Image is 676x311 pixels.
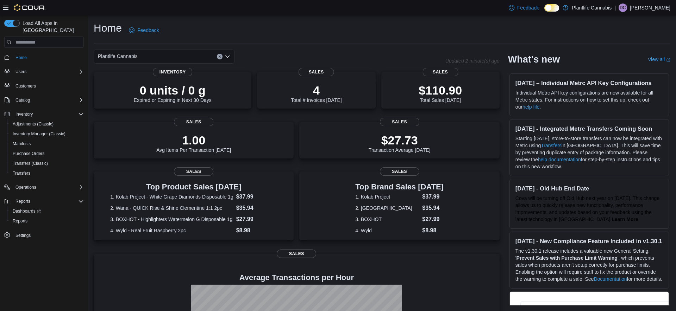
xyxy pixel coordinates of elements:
span: Load All Apps in [GEOGRAPHIC_DATA] [20,20,84,34]
span: Inventory [13,110,84,118]
dt: 1. Kolab Project [355,193,419,200]
input: Dark Mode [544,4,559,12]
span: Settings [15,233,31,238]
dt: 2. [GEOGRAPHIC_DATA] [355,205,419,212]
dd: $37.99 [422,193,444,201]
a: View allExternal link [648,57,670,62]
button: Reports [7,216,87,226]
button: Adjustments (Classic) [7,119,87,129]
span: Transfers (Classic) [13,161,48,166]
span: Transfers (Classic) [10,159,84,168]
dd: $27.99 [236,215,277,223]
span: Cova will be turning off Old Hub next year on [DATE]. This change allows us to quickly release ne... [515,195,659,222]
h3: Top Product Sales [DATE] [110,183,277,191]
p: The v1.30.1 release includes a valuable new General Setting, ' ', which prevents sales when produ... [515,247,663,283]
button: Clear input [217,54,223,59]
span: Catalog [13,96,84,104]
span: Inventory [153,68,192,76]
a: Purchase Orders [10,149,48,158]
button: Customers [1,81,87,91]
span: Purchase Orders [10,149,84,158]
span: Customers [13,82,84,90]
dd: $8.98 [236,226,277,235]
h3: Top Brand Sales [DATE] [355,183,444,191]
dt: 2. Wana - QUICK Rise & Shine Clementine 1:1 2pc [110,205,233,212]
a: Inventory Manager (Classic) [10,130,68,138]
a: Dashboards [10,207,44,215]
strong: Prevent Sales with Purchase Limit Warning [517,255,618,261]
span: Dashboards [10,207,84,215]
span: Operations [13,183,84,192]
dd: $8.98 [422,226,444,235]
span: Sales [423,68,458,76]
button: Catalog [13,96,33,104]
a: Home [13,53,30,62]
p: $27.73 [369,133,431,147]
a: help file [522,104,539,110]
svg: External link [666,58,670,62]
span: Users [13,67,84,76]
dd: $27.99 [422,215,444,223]
a: Dashboards [7,206,87,216]
a: Learn More [612,216,638,222]
span: Manifests [13,141,31,147]
span: Sales [380,118,419,126]
span: Adjustments (Classic) [13,121,54,127]
h2: What's new [508,54,560,65]
a: Reports [10,217,30,225]
button: Manifests [7,139,87,149]
span: Feedback [517,4,539,11]
button: Transfers [7,168,87,178]
p: [PERSON_NAME] [630,4,670,12]
span: Settings [13,231,84,240]
span: Sales [299,68,334,76]
h4: Average Transactions per Hour [99,273,494,282]
dt: 4. Wyld - Real Fruit Raspberry 2pc [110,227,233,234]
span: Transfers [13,170,30,176]
dd: $35.94 [236,204,277,212]
span: Adjustments (Classic) [10,120,84,128]
h3: [DATE] - Old Hub End Date [515,185,663,192]
button: Inventory [1,109,87,119]
a: help documentation [538,157,581,162]
button: Users [1,67,87,77]
span: Home [15,55,27,60]
a: Documentation [594,276,627,282]
span: Reports [15,199,30,204]
span: Home [13,53,84,61]
button: Operations [1,182,87,192]
span: Sales [174,118,213,126]
h3: [DATE] – Individual Metrc API Key Configurations [515,79,663,86]
span: Inventory Manager (Classic) [13,131,65,137]
p: 0 units / 0 g [134,83,212,97]
dt: 3. BOXHOT [355,216,419,223]
span: Inventory Manager (Classic) [10,130,84,138]
dt: 3. BOXHOT - Highlighters Watermelon G Disposable 1g [110,216,233,223]
span: Manifests [10,140,84,148]
button: Reports [1,196,87,206]
p: Starting [DATE], store-to-store transfers can now be integrated with Metrc using in [GEOGRAPHIC_D... [515,135,663,170]
button: Inventory [13,110,36,118]
div: Total Sales [DATE] [419,83,462,103]
button: Home [1,52,87,62]
img: Cova [14,4,45,11]
a: Transfers [541,143,562,148]
button: Users [13,67,29,76]
button: Catalog [1,95,87,105]
span: Inventory [15,111,33,117]
div: Transaction Average [DATE] [369,133,431,153]
span: Catalog [15,97,30,103]
p: Plantlife Cannabis [572,4,612,12]
div: Expired or Expiring in Next 30 Days [134,83,212,103]
dd: $37.99 [236,193,277,201]
span: DC [620,4,626,12]
h3: [DATE] - New Compliance Feature Included in v1.30.1 [515,238,663,245]
h1: Home [94,21,122,35]
dt: 4. Wyld [355,227,419,234]
button: Inventory Manager (Classic) [7,129,87,139]
button: Transfers (Classic) [7,158,87,168]
div: Donna Chapman [619,4,627,12]
a: Manifests [10,140,33,148]
span: Sales [277,250,316,258]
